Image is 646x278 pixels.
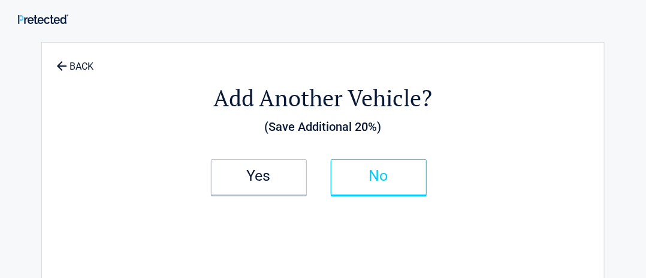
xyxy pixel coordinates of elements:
img: Main Logo [18,14,68,23]
h2: Yes [224,172,294,180]
h2: Add Another Vehicle? [108,83,538,113]
a: BACK [54,50,96,71]
h3: (Save Additional 20%) [108,116,538,137]
h2: No [343,172,414,180]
